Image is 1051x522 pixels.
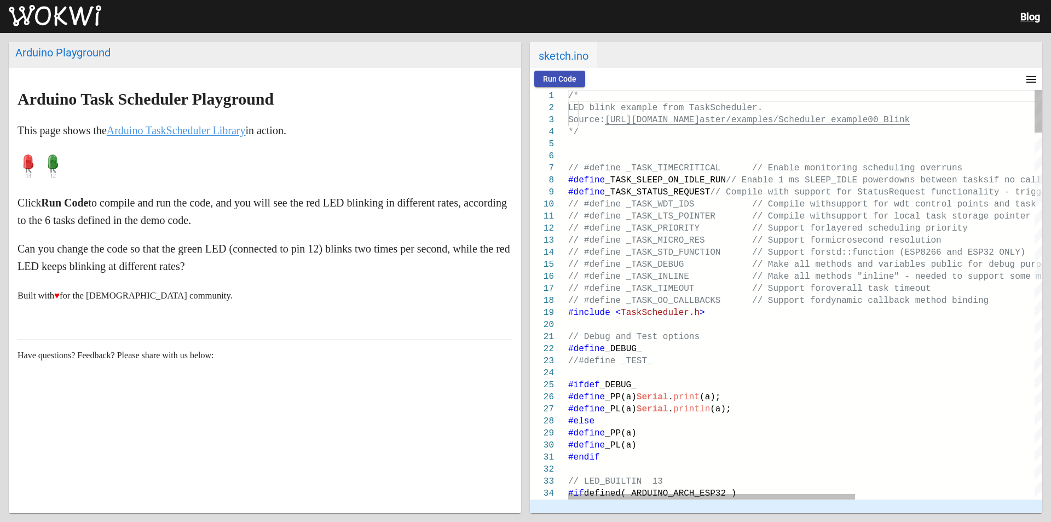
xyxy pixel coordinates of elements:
span: layered scheduling priority [825,223,967,233]
span: // #define _TASK_WDT_IDS // Compile with [568,199,831,209]
span: microsecond resolution [825,236,941,245]
div: 30 [530,439,554,451]
div: 12 [530,222,554,234]
div: 24 [530,367,554,379]
span: #define [568,175,605,185]
span: TaskScheduler.h [621,308,700,318]
span: #include [568,308,610,318]
span: #define [568,187,605,197]
span: Run Code [543,74,576,83]
div: 14 [530,246,554,259]
div: 27 [530,403,554,415]
div: 8 [530,174,554,186]
a: Arduino TaskScheduler Library [107,124,246,136]
div: 16 [530,271,554,283]
div: 13 [530,234,554,246]
span: support for local task storage pointer [831,211,1031,221]
a: Blog [1020,11,1040,22]
div: 9 [530,186,554,198]
span: _PL(a) [605,404,637,414]
p: Can you change the code so that the green LED (connected to pin 12) blinks two times per second, ... [18,240,512,275]
div: 18 [530,295,554,307]
div: 19 [530,307,554,319]
span: // #define _TASK_PRIORITY // Support for [568,223,825,233]
div: 23 [530,355,554,367]
span: // #define _TASK_TIMEOUT // Support for [568,284,825,294]
div: 28 [530,415,554,427]
span: . [668,404,673,414]
span: LED blink example from TaskScheduler. [568,103,763,113]
span: Have questions? Feedback? Please share with us below: [18,351,214,360]
div: 15 [530,259,554,271]
div: 1 [530,90,554,102]
div: 10 [530,198,554,210]
mat-icon: menu [1025,73,1038,86]
img: Wokwi [9,5,101,27]
div: 25 [530,379,554,391]
span: // #define _TASK_LTS_POINTER // Compile with [568,211,831,221]
span: aster/examples/Scheduler_example00_Blink [700,115,910,125]
span: ♥ [54,290,60,301]
span: // LED_BUILTIN 13 [568,477,663,486]
div: 33 [530,475,554,487]
div: 22 [530,343,554,355]
div: 11 [530,210,554,222]
div: 2 [530,102,554,114]
p: This page shows the in action. [18,122,512,139]
div: 5 [530,138,554,150]
span: dynamic callback method binding [825,296,989,306]
div: 32 [530,463,554,475]
span: // #define _TASK_OO_CALLBACKS // Support for [568,296,825,306]
div: Arduino Playground [15,46,515,59]
span: < [615,308,621,318]
span: println [673,404,710,414]
span: _PP(a) [605,392,637,402]
span: #define [568,344,605,354]
div: 26 [530,391,554,403]
button: Run Code [534,71,585,87]
span: _DEBUG_ [600,380,637,390]
span: overall task timeout [825,284,931,294]
span: // #define _TASK_INLINE // Make all met [568,272,831,282]
div: 20 [530,319,554,331]
div: 31 [530,451,554,463]
span: _PL(a) [605,440,637,450]
span: (a); [700,392,720,402]
div: 21 [530,331,554,343]
span: // #define _TASK_TIMECRITICAL // Enable monit [568,163,831,173]
span: #define [568,392,605,402]
span: defined( ARDUINO_ARCH_ESP32 ) [584,489,736,498]
span: [URL][DOMAIN_NAME] [605,115,700,125]
span: // Debug and Test options [568,332,700,342]
span: _PP(a) [605,428,637,438]
span: Serial [637,404,668,414]
div: 7 [530,162,554,174]
span: // #define _TASK_DEBUG // Make all met [568,260,831,269]
span: // #define _TASK_MICRO_RES // Support for [568,236,825,245]
span: Source: [568,115,605,125]
span: std::function (ESP8266 and ESP32 ONLY) [825,248,1025,257]
h2: Arduino Task Scheduler Playground [18,90,512,108]
span: > [700,308,705,318]
span: oring scheduling overruns [831,163,962,173]
span: Serial [637,392,668,402]
span: #define [568,428,605,438]
div: 34 [530,487,554,500]
span: // Compile with support for StatusRequest function [710,187,973,197]
div: 6 [530,150,554,162]
div: 29 [530,427,554,439]
span: #if [568,489,584,498]
span: . [668,392,673,402]
span: #define [568,440,605,450]
div: 3 [530,114,554,126]
span: #define [568,404,605,414]
strong: Run Code [41,197,88,209]
span: //#define _TEST_ [568,356,652,366]
span: #endif [568,452,600,462]
span: (a); [710,404,731,414]
span: // Enable 1 ms SLEEP_IDLE powerdowns between tasks [726,175,989,185]
span: // #define _TASK_STD_FUNCTION // Support for [568,248,825,257]
span: _TASK_SLEEP_ON_IDLE_RUN [605,175,726,185]
span: #else [568,416,594,426]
